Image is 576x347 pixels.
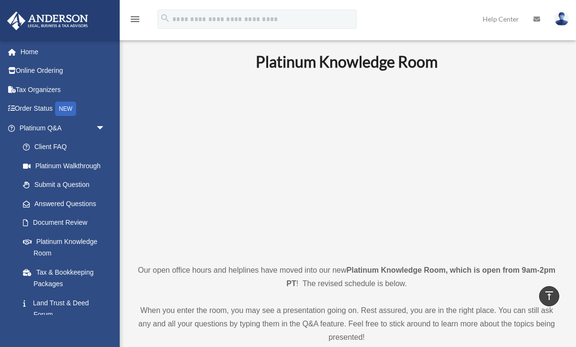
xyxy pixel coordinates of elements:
[7,61,120,81] a: Online Ordering
[203,84,490,246] iframe: 231110_Toby_KnowledgeRoom
[7,99,120,119] a: Order StatusNEW
[13,138,120,157] a: Client FAQ
[543,290,555,301] i: vertical_align_top
[7,42,120,61] a: Home
[7,80,120,99] a: Tax Organizers
[13,175,120,195] a: Submit a Question
[13,194,120,213] a: Answered Questions
[539,286,559,306] a: vertical_align_top
[4,12,91,30] img: Anderson Advisors Platinum Portal
[554,12,569,26] img: User Pic
[256,52,438,71] b: Platinum Knowledge Room
[13,213,120,232] a: Document Review
[136,264,557,290] p: Our open office hours and helplines have moved into our new ! The revised schedule is below.
[129,13,141,25] i: menu
[160,13,170,23] i: search
[55,102,76,116] div: NEW
[96,118,115,138] span: arrow_drop_down
[13,156,120,175] a: Platinum Walkthrough
[13,232,115,263] a: Platinum Knowledge Room
[13,293,120,324] a: Land Trust & Deed Forum
[13,263,120,293] a: Tax & Bookkeeping Packages
[129,17,141,25] a: menu
[286,266,555,288] strong: Platinum Knowledge Room, which is open from 9am-2pm PT
[7,118,120,138] a: Platinum Q&Aarrow_drop_down
[136,304,557,344] p: When you enter the room, you may see a presentation going on. Rest assured, you are in the right ...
